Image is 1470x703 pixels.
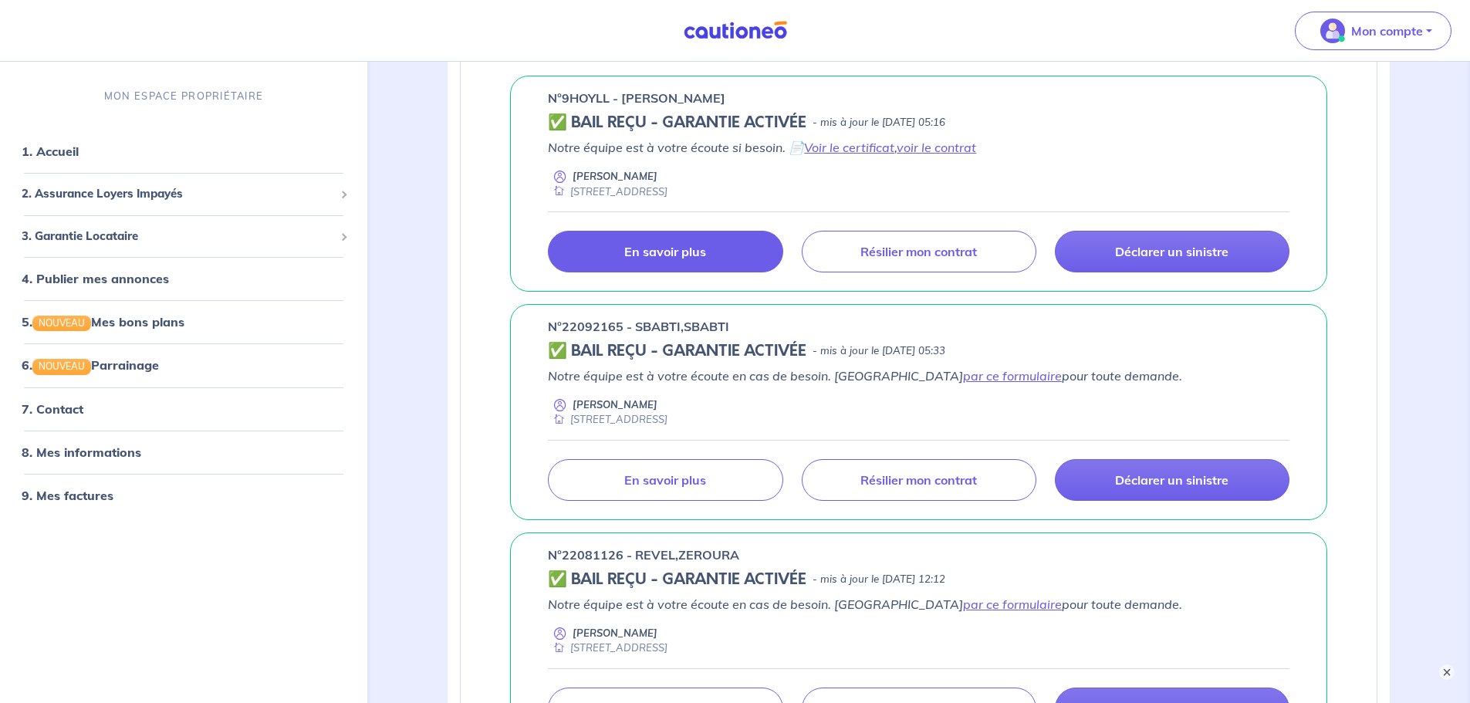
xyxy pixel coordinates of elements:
[6,480,361,511] div: 9. Mes factures
[22,401,83,417] a: 7. Contact
[573,169,657,184] p: [PERSON_NAME]
[1115,472,1228,488] p: Déclarer un sinistre
[813,343,945,359] p: - mis à jour le [DATE] 05:33
[573,626,657,640] p: [PERSON_NAME]
[548,412,667,427] div: [STREET_ADDRESS]
[548,317,729,336] p: n°22092165 - SBABTI,SBABTI
[548,342,1289,360] div: state: CONTRACT-VALIDATED, Context: ,MAYBE-CERTIFICATE,,LESSOR-DOCUMENTS,IS-ODEALIM
[548,570,1289,589] div: state: CONTRACT-VALIDATED, Context: ,MAYBE-CERTIFICATE,,LESSOR-DOCUMENTS,IS-ODEALIM
[548,231,782,272] a: En savoir plus
[1055,231,1289,272] a: Déclarer un sinistre
[548,184,667,199] div: [STREET_ADDRESS]
[678,21,793,40] img: Cautioneo
[1320,19,1345,43] img: illu_account_valid_menu.svg
[548,138,1289,157] p: Notre équipe est à votre écoute si besoin. 📄 ,
[804,140,894,155] a: Voir le certificat
[22,271,169,286] a: 4. Publier mes annonces
[6,306,361,337] div: 5.NOUVEAUMes bons plans
[624,244,706,259] p: En savoir plus
[22,228,334,245] span: 3. Garantie Locataire
[1295,12,1451,50] button: illu_account_valid_menu.svgMon compte
[22,314,184,330] a: 5.NOUVEAUMes bons plans
[6,221,361,252] div: 3. Garantie Locataire
[963,597,1062,612] a: par ce formulaire
[548,570,806,589] h5: ✅ BAIL REÇU - GARANTIE ACTIVÉE
[802,231,1036,272] a: Résilier mon contrat
[22,144,79,159] a: 1. Accueil
[813,572,945,587] p: - mis à jour le [DATE] 12:12
[6,437,361,468] div: 8. Mes informations
[22,185,334,203] span: 2. Assurance Loyers Impayés
[22,488,113,503] a: 9. Mes factures
[6,136,361,167] div: 1. Accueil
[802,459,1036,501] a: Résilier mon contrat
[548,546,739,564] p: n°22081126 - REVEL,ZEROURA
[548,459,782,501] a: En savoir plus
[1351,22,1423,40] p: Mon compte
[573,397,657,412] p: [PERSON_NAME]
[6,263,361,294] div: 4. Publier mes annonces
[548,89,725,107] p: n°9HOYLL - [PERSON_NAME]
[860,244,977,259] p: Résilier mon contrat
[963,368,1062,384] a: par ce formulaire
[1115,244,1228,259] p: Déclarer un sinistre
[548,113,1289,132] div: state: CONTRACT-VALIDATED, Context: MORE-THAN-6-MONTHS,MAYBE-CERTIFICATE,RELATIONSHIP,LESSOR-DOCU...
[624,472,706,488] p: En savoir plus
[548,367,1289,385] p: Notre équipe est à votre écoute en cas de besoin. [GEOGRAPHIC_DATA] pour toute demande.
[1439,664,1455,680] button: ×
[897,140,976,155] a: voir le contrat
[813,115,945,130] p: - mis à jour le [DATE] 05:16
[6,394,361,424] div: 7. Contact
[22,357,159,373] a: 6.NOUVEAUParrainage
[548,595,1289,613] p: Notre équipe est à votre écoute en cas de besoin. [GEOGRAPHIC_DATA] pour toute demande.
[548,342,806,360] h5: ✅ BAIL REÇU - GARANTIE ACTIVÉE
[6,179,361,209] div: 2. Assurance Loyers Impayés
[104,89,263,103] p: MON ESPACE PROPRIÉTAIRE
[22,444,141,460] a: 8. Mes informations
[1055,459,1289,501] a: Déclarer un sinistre
[548,113,806,132] h5: ✅ BAIL REÇU - GARANTIE ACTIVÉE
[860,472,977,488] p: Résilier mon contrat
[6,350,361,380] div: 6.NOUVEAUParrainage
